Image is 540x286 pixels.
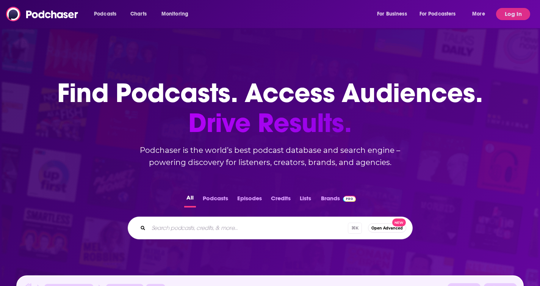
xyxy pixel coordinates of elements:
span: More [472,9,485,19]
img: Podchaser - Follow, Share and Rate Podcasts [6,7,79,21]
button: open menu [415,8,467,20]
button: open menu [89,8,126,20]
button: Credits [269,193,293,207]
h1: Find Podcasts. Access Audiences. [57,78,483,138]
h2: Podchaser is the world’s best podcast database and search engine – powering discovery for listene... [119,144,422,168]
button: Open AdvancedNew [368,223,406,233]
input: Search podcasts, credits, & more... [149,222,348,234]
span: New [392,218,406,226]
button: Podcasts [200,193,230,207]
img: Podchaser Pro [343,196,356,202]
a: BrandsPodchaser Pro [321,193,356,207]
span: ⌘ K [348,223,362,234]
button: open menu [467,8,495,20]
button: Log In [496,8,530,20]
button: open menu [372,8,416,20]
span: Charts [130,9,147,19]
span: Podcasts [94,9,116,19]
button: open menu [156,8,198,20]
span: For Podcasters [419,9,456,19]
a: Charts [125,8,151,20]
button: Episodes [235,193,264,207]
span: Drive Results. [57,108,483,138]
button: Lists [297,193,313,207]
span: For Business [377,9,407,19]
div: Search podcasts, credits, & more... [128,217,413,239]
span: Monitoring [161,9,188,19]
button: All [184,193,196,207]
span: Open Advanced [371,226,403,230]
